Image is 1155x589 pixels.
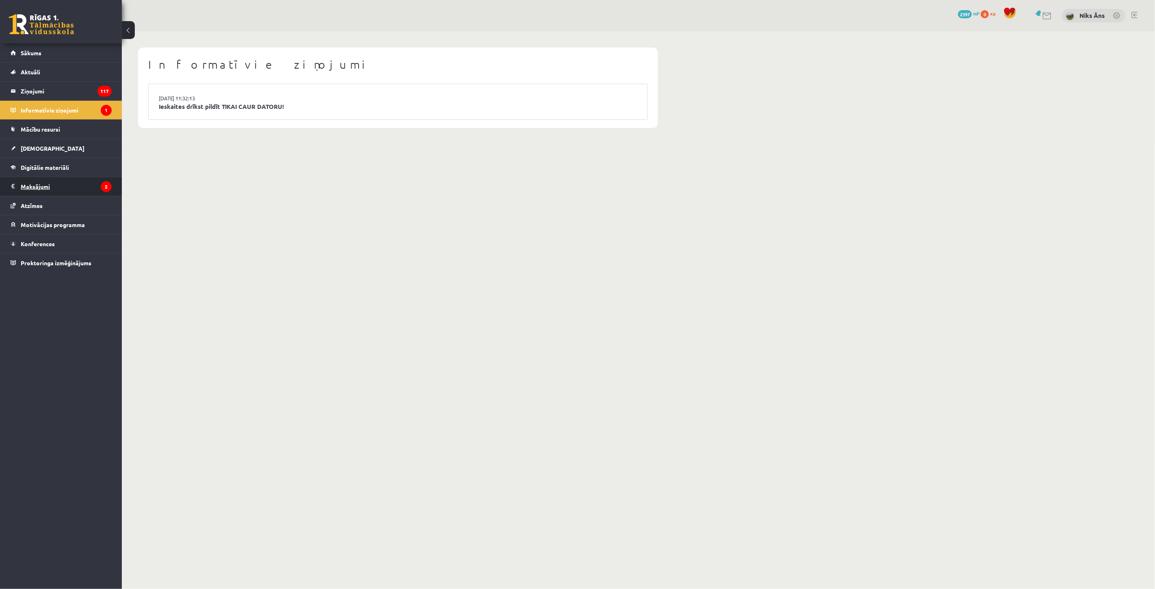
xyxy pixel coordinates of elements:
span: Motivācijas programma [21,221,85,228]
a: Sākums [11,43,112,62]
legend: Informatīvie ziņojumi [21,101,112,119]
span: mP [973,10,980,17]
img: Niks Āns [1066,12,1074,20]
span: Sākums [21,49,41,56]
a: Mācību resursi [11,120,112,139]
a: [DATE] 11:32:13 [159,94,220,102]
i: 2 [101,181,112,192]
legend: Ziņojumi [21,82,112,100]
span: xp [990,10,995,17]
a: Atzīmes [11,196,112,215]
a: Rīgas 1. Tālmācības vidusskola [9,14,74,35]
span: 0 [981,10,989,18]
a: Digitālie materiāli [11,158,112,177]
i: 117 [97,86,112,97]
a: Motivācijas programma [11,215,112,234]
span: [DEMOGRAPHIC_DATA] [21,145,84,152]
a: Informatīvie ziņojumi1 [11,101,112,119]
span: Digitālie materiāli [21,164,69,171]
a: 0 xp [981,10,999,17]
span: Konferences [21,240,55,247]
i: 1 [101,105,112,116]
a: Konferences [11,234,112,253]
a: [DEMOGRAPHIC_DATA] [11,139,112,158]
h1: Informatīvie ziņojumi [148,58,648,71]
a: Ziņojumi117 [11,82,112,100]
a: 2397 mP [958,10,980,17]
legend: Maksājumi [21,177,112,196]
span: Aktuāli [21,68,40,76]
a: Ieskaites drīkst pildīt TIKAI CAUR DATORU! [159,102,637,111]
a: Maksājumi2 [11,177,112,196]
span: Mācību resursi [21,126,60,133]
a: Proktoringa izmēģinājums [11,253,112,272]
a: Niks Āns [1079,11,1105,19]
a: Aktuāli [11,63,112,81]
span: Atzīmes [21,202,43,209]
span: 2397 [958,10,972,18]
span: Proktoringa izmēģinājums [21,259,91,266]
